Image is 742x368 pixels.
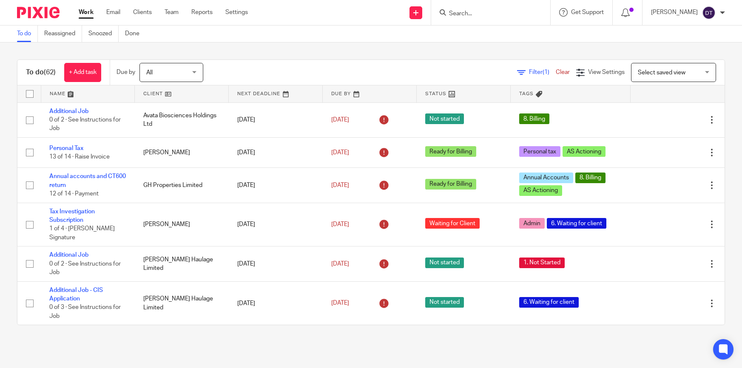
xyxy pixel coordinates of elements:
[26,68,56,77] h1: To do
[571,9,604,15] span: Get Support
[519,297,579,308] span: 6. Waiting for client
[44,69,56,76] span: (62)
[135,246,229,281] td: [PERSON_NAME] Haulage Limited
[17,7,60,18] img: Pixie
[49,173,126,188] a: Annual accounts and CT600 return
[229,281,323,325] td: [DATE]
[519,91,534,96] span: Tags
[638,70,685,76] span: Select saved view
[17,25,38,42] a: To do
[64,63,101,82] a: + Add task
[519,185,562,196] span: AS Actioning
[331,117,349,123] span: [DATE]
[331,182,349,188] span: [DATE]
[49,226,115,241] span: 1 of 4 · [PERSON_NAME] Signature
[106,8,120,17] a: Email
[135,281,229,325] td: [PERSON_NAME] Haulage Limited
[519,218,545,229] span: Admin
[331,150,349,156] span: [DATE]
[702,6,716,20] img: svg%3E
[135,137,229,167] td: [PERSON_NAME]
[448,10,525,18] input: Search
[425,297,464,308] span: Not started
[519,173,573,183] span: Annual Accounts
[331,300,349,306] span: [DATE]
[49,145,83,151] a: Personal Tax
[49,117,121,132] span: 0 of 2 · See Instructions for Job
[425,179,476,190] span: Ready for Billing
[125,25,146,42] a: Done
[529,69,556,75] span: Filter
[135,203,229,246] td: [PERSON_NAME]
[49,191,99,197] span: 12 of 14 · Payment
[79,8,94,17] a: Work
[651,8,698,17] p: [PERSON_NAME]
[229,203,323,246] td: [DATE]
[331,261,349,267] span: [DATE]
[49,209,95,223] a: Tax Investigation Subscription
[49,287,103,302] a: Additional Job - CIS Application
[49,154,110,160] span: 13 of 14 · Raise Invoice
[519,258,565,268] span: 1. Not Started
[425,146,476,157] span: Ready for Billing
[556,69,570,75] a: Clear
[563,146,606,157] span: AS Actioning
[117,68,135,76] p: Due by
[88,25,119,42] a: Snoozed
[191,8,213,17] a: Reports
[331,221,349,227] span: [DATE]
[135,168,229,203] td: GH Properties Limited
[44,25,82,42] a: Reassigned
[543,69,549,75] span: (1)
[133,8,152,17] a: Clients
[425,218,480,229] span: Waiting for Client
[49,108,88,114] a: Additional Job
[229,102,323,137] td: [DATE]
[229,137,323,167] td: [DATE]
[425,258,464,268] span: Not started
[135,102,229,137] td: Avata Biosciences Holdings Ltd
[547,218,606,229] span: 6. Waiting for client
[49,305,121,320] span: 0 of 3 · See Instructions for Job
[165,8,179,17] a: Team
[225,8,248,17] a: Settings
[49,261,121,276] span: 0 of 2 · See Instructions for Job
[146,70,153,76] span: All
[229,168,323,203] td: [DATE]
[49,252,88,258] a: Additional Job
[588,69,625,75] span: View Settings
[575,173,606,183] span: 8. Billing
[229,246,323,281] td: [DATE]
[425,113,464,124] span: Not started
[519,113,549,124] span: 8. Billing
[519,146,560,157] span: Personal tax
